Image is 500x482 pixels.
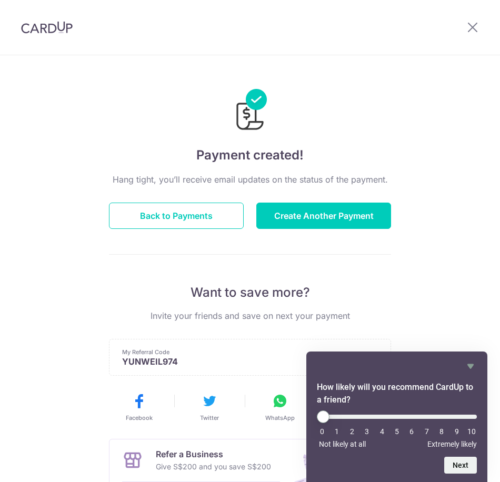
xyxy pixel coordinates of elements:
button: WhatsApp [249,393,311,422]
button: Next question [444,457,477,474]
li: 10 [466,427,477,436]
span: Not likely at all [319,440,366,448]
li: 0 [317,427,327,436]
li: 4 [377,427,387,436]
li: 1 [332,427,342,436]
button: Hide survey [464,360,477,373]
p: Refer a Business [156,448,271,460]
span: WhatsApp [265,414,295,422]
li: 6 [406,427,417,436]
li: 5 [392,427,402,436]
p: Hang tight, you’ll receive email updates on the status of the payment. [109,173,391,186]
button: Twitter [178,393,241,422]
li: 9 [452,427,462,436]
span: Facebook [126,414,153,422]
div: How likely will you recommend CardUp to a friend? Select an option from 0 to 10, with 0 being Not... [317,410,477,448]
button: Back to Payments [109,203,244,229]
div: How likely will you recommend CardUp to a friend? Select an option from 0 to 10, with 0 being Not... [317,360,477,474]
h4: Payment created! [109,146,391,165]
li: 3 [362,427,372,436]
li: 7 [422,427,432,436]
p: Give S$200 and you save S$200 [156,460,271,473]
span: Twitter [200,414,219,422]
li: 2 [347,427,357,436]
img: Payments [233,89,267,133]
span: Extremely likely [427,440,477,448]
p: YUNWEIL974 [122,356,313,367]
button: Facebook [108,393,170,422]
li: 8 [436,427,447,436]
button: Create Another Payment [256,203,391,229]
h2: How likely will you recommend CardUp to a friend? Select an option from 0 to 10, with 0 being Not... [317,381,477,406]
p: My Referral Code [122,348,313,356]
p: Invite your friends and save on next your payment [109,309,391,322]
img: CardUp [21,21,73,34]
p: Want to save more? [109,284,391,301]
